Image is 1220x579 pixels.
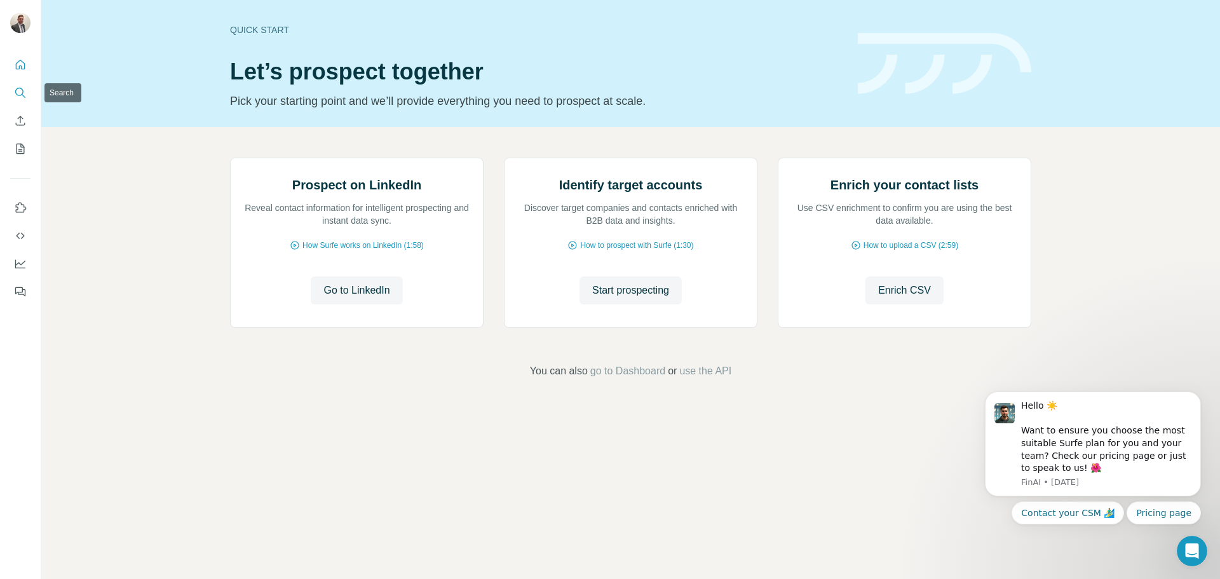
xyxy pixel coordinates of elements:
span: or [668,364,677,379]
span: Go to LinkedIn [323,283,390,298]
button: My lists [10,137,30,160]
h1: Let’s prospect together [230,59,843,85]
button: use the API [679,364,731,379]
button: Dashboard [10,252,30,275]
p: Discover target companies and contacts enriched with B2B data and insights. [517,201,744,227]
p: Pick your starting point and we’ll provide everything you need to prospect at scale. [230,92,843,110]
h2: Prospect on LinkedIn [292,176,421,194]
span: You can also [530,364,588,379]
h2: Enrich your contact lists [830,176,979,194]
button: Use Surfe API [10,224,30,247]
p: Use CSV enrichment to confirm you are using the best data available. [791,201,1018,227]
div: Quick start [230,24,843,36]
button: Feedback [10,280,30,303]
button: Use Surfe on LinkedIn [10,196,30,219]
span: How to upload a CSV (2:59) [864,240,958,251]
button: Go to LinkedIn [311,276,402,304]
h2: Identify target accounts [559,176,703,194]
button: go to Dashboard [590,364,665,379]
span: Enrich CSV [878,283,931,298]
span: How Surfe works on LinkedIn (1:58) [302,240,424,251]
button: Enrich CSV [10,109,30,132]
span: How to prospect with Surfe (1:30) [580,240,693,251]
iframe: Intercom live chat [1177,536,1207,566]
img: Avatar [10,13,30,33]
img: banner [858,33,1031,95]
button: Search [10,81,30,104]
button: Start prospecting [579,276,682,304]
button: Enrich CSV [865,276,944,304]
iframe: Intercom notifications message [966,372,1220,545]
span: Start prospecting [592,283,669,298]
button: Quick start [10,53,30,76]
p: Reveal contact information for intelligent prospecting and instant data sync. [243,201,470,227]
